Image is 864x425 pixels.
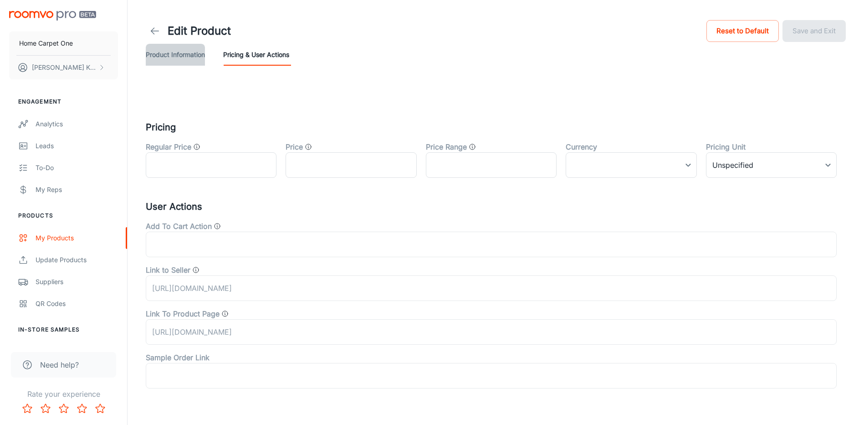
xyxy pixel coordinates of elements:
[146,141,191,152] label: Regular Price
[55,399,73,418] button: Rate 3 star
[73,399,91,418] button: Rate 4 star
[706,152,837,178] div: Unspecified
[9,56,118,79] button: [PERSON_NAME] Katoppo
[426,141,467,152] label: Price Range
[36,119,118,129] div: Analytics
[305,143,312,150] svg: The current price of the product
[9,31,118,55] button: Home Carpet One
[19,38,73,48] p: Home Carpet One
[18,399,36,418] button: Rate 1 star
[566,141,597,152] label: Currency
[91,399,109,418] button: Rate 5 star
[286,141,303,152] label: Price
[36,163,118,173] div: To-do
[36,185,118,195] div: My Reps
[469,143,476,150] svg: (i.e. $100 - $200)
[223,44,289,66] button: Pricing & User Actions
[706,141,746,152] label: Pricing Unit
[36,233,118,243] div: My Products
[146,221,212,232] label: Add To Cart Action
[193,143,200,150] svg: A struck through price
[9,11,96,21] img: Roomvo PRO Beta
[36,255,118,265] div: Update Products
[221,310,229,317] svg: URL to the current product
[192,266,199,274] svg: The link it directs the customer to when clicking find a seller or store
[146,352,210,363] label: Sample Order Link
[146,308,220,319] label: Link To Product Page
[7,389,120,399] p: Rate your experience
[706,20,779,42] button: Reset to Default
[32,62,96,73] p: [PERSON_NAME] Katoppo
[146,200,846,213] h5: User Actions
[146,44,205,66] button: Product Information
[146,264,190,275] label: Link to Seller
[36,299,118,309] div: QR Codes
[146,120,846,134] h5: Pricing
[36,277,118,287] div: Suppliers
[36,399,55,418] button: Rate 2 star
[214,223,221,230] svg: An action to take when the user clicks a button to add to cart
[36,141,118,151] div: Leads
[168,23,231,39] h1: Edit Product
[40,359,79,370] span: Need help?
